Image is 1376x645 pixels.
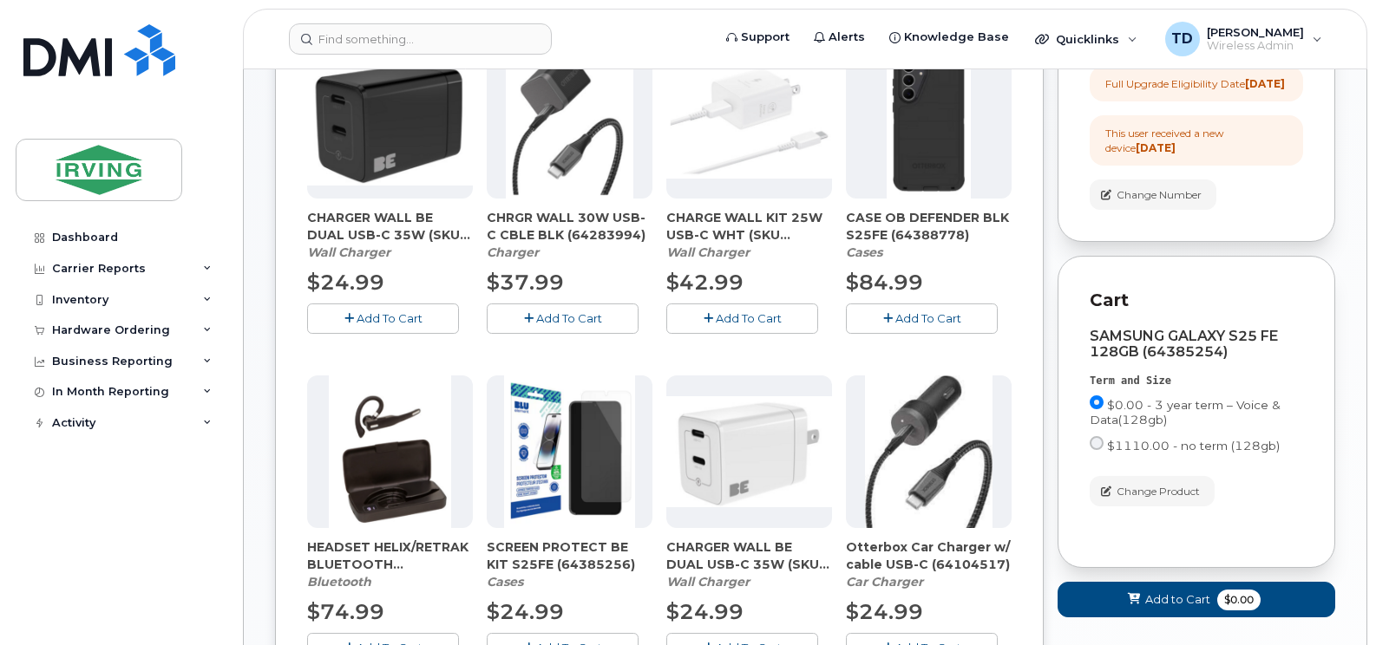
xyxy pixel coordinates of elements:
[1058,582,1335,617] button: Add to Cart $0.00
[1245,77,1285,90] strong: [DATE]
[666,209,832,244] span: CHARGE WALL KIT 25W USB-C WHT (SKU 64287309)
[1217,590,1261,610] span: $0.00
[802,20,877,55] a: Alerts
[307,574,371,590] em: Bluetooth
[1117,484,1200,499] span: Change Product
[666,66,832,178] img: CHARGE_WALL_KIT_25W_USB-C_WHT.png
[1105,76,1285,91] div: Full Upgrade Eligibility Date
[1145,591,1210,608] span: Add to Cart
[1056,32,1119,46] span: Quicklinks
[487,574,523,590] em: Cases
[741,29,790,46] span: Support
[307,538,473,590] div: HEADSET HELIX/RETRAK BLUETOOTH (64254889)
[1117,187,1202,203] span: Change Number
[716,311,782,325] span: Add To Cart
[1090,398,1281,427] span: $0.00 - 3 year term – Voice & Data(128gb)
[307,303,459,334] button: Add To Cart
[846,538,1012,590] div: Otterbox Car Charger w/ cable USB-C (64104517)
[1090,476,1215,506] button: Change Product
[877,20,1021,55] a: Knowledge Base
[1090,395,1104,409] input: $0.00 - 3 year term – Voice & Data(128gb)
[307,59,473,185] img: CHARGER_WALL_BE_DUAL_USB-C_35W.png
[846,538,1012,573] span: Otterbox Car Charger w/ cable USB-C (64104517)
[357,311,423,325] span: Add To Cart
[329,375,452,528] img: download.png
[1090,436,1104,450] input: $1110.00 - no term (128gb)
[846,270,923,295] span: $84.99
[1023,22,1150,56] div: Quicklinks
[307,270,384,295] span: $24.99
[666,396,832,507] img: BE.png
[487,538,652,573] span: SCREEN PROTECT BE KIT S25FE (64385256)
[1171,29,1193,49] span: TD
[1090,374,1303,388] div: Term and Size
[1105,126,1288,155] div: This user received a new device
[846,244,882,260] em: Cases
[846,209,1012,244] span: CASE OB DEFENDER BLK S25FE (64388778)
[666,538,832,573] span: CHARGER WALL BE DUAL USB-C 35W (SKU 64281533)
[1107,439,1280,453] span: $1110.00 - no term (128gb)
[666,270,744,295] span: $42.99
[666,303,818,334] button: Add To Cart
[846,599,923,624] span: $24.99
[307,244,390,260] em: Wall Charger
[487,270,564,295] span: $37.99
[1090,288,1303,313] p: Cart
[846,574,923,590] em: Car Charger
[895,311,961,325] span: Add To Cart
[307,599,384,624] span: $74.99
[904,29,1009,46] span: Knowledge Base
[506,46,632,199] img: chrgr_wall_30w_-_blk.png
[865,375,993,528] img: download.jpg
[666,538,832,590] div: CHARGER WALL BE DUAL USB-C 35W (SKU 64281533)
[487,209,652,244] span: CHRGR WALL 30W USB-C CBLE BLK (64283994)
[829,29,865,46] span: Alerts
[666,599,744,624] span: $24.99
[487,599,564,624] span: $24.99
[487,538,652,590] div: SCREEN PROTECT BE KIT S25FE (64385256)
[887,46,971,199] img: image-20250924-184623.png
[487,303,639,334] button: Add To Cart
[666,244,750,260] em: Wall Charger
[1090,329,1303,360] div: SAMSUNG GALAXY S25 FE 128GB (64385254)
[1090,179,1216,210] button: Change Number
[666,209,832,261] div: CHARGE WALL KIT 25W USB-C WHT (SKU 64287309)
[487,244,539,260] em: Charger
[846,209,1012,261] div: CASE OB DEFENDER BLK S25FE (64388778)
[1207,25,1304,39] span: [PERSON_NAME]
[504,375,636,528] img: image-20250915-161621.png
[536,311,602,325] span: Add To Cart
[289,23,552,55] input: Find something...
[666,574,750,590] em: Wall Charger
[307,209,473,244] span: CHARGER WALL BE DUAL USB-C 35W (SKU 64281532)
[846,303,998,334] button: Add To Cart
[307,538,473,573] span: HEADSET HELIX/RETRAK BLUETOOTH (64254889)
[714,20,802,55] a: Support
[1136,141,1176,154] strong: [DATE]
[1153,22,1334,56] div: Tricia Downard
[487,209,652,261] div: CHRGR WALL 30W USB-C CBLE BLK (64283994)
[307,209,473,261] div: CHARGER WALL BE DUAL USB-C 35W (SKU 64281532)
[1207,39,1304,53] span: Wireless Admin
